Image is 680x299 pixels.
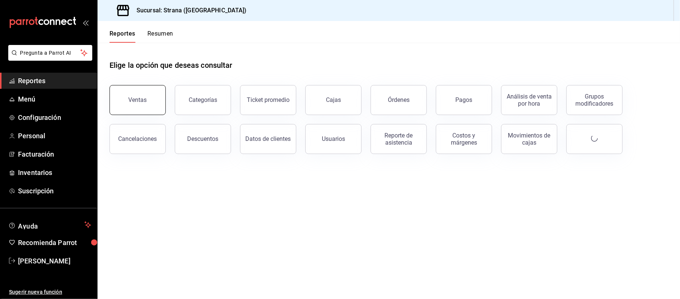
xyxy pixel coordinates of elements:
[18,238,91,248] span: Recomienda Parrot
[388,96,410,103] div: Órdenes
[501,85,557,115] button: Análisis de venta por hora
[571,93,618,107] div: Grupos modificadores
[18,76,91,86] span: Reportes
[305,124,362,154] button: Usuarios
[189,96,217,103] div: Categorías
[501,124,557,154] button: Movimientos de cajas
[110,124,166,154] button: Cancelaciones
[110,30,173,43] div: navigation tabs
[18,149,91,159] span: Facturación
[129,96,147,103] div: Ventas
[240,85,296,115] button: Ticket promedio
[456,96,473,103] div: Pagos
[436,85,492,115] button: Pagos
[175,85,231,115] button: Categorías
[83,19,89,25] button: open_drawer_menu
[18,256,91,266] span: [PERSON_NAME]
[110,85,166,115] button: Ventas
[240,124,296,154] button: Datos de clientes
[371,85,427,115] button: Órdenes
[20,49,81,57] span: Pregunta a Parrot AI
[5,54,92,62] a: Pregunta a Parrot AI
[110,30,135,43] button: Reportes
[131,6,247,15] h3: Sucursal: Strana ([GEOGRAPHIC_DATA])
[18,94,91,104] span: Menú
[506,93,552,107] div: Análisis de venta por hora
[18,131,91,141] span: Personal
[436,124,492,154] button: Costos y márgenes
[110,60,233,71] h1: Elige la opción que deseas consultar
[18,112,91,123] span: Configuración
[506,132,552,146] div: Movimientos de cajas
[18,220,81,229] span: Ayuda
[147,30,173,43] button: Resumen
[441,132,487,146] div: Costos y márgenes
[119,135,157,142] div: Cancelaciones
[247,96,290,103] div: Ticket promedio
[9,288,91,296] span: Sugerir nueva función
[8,45,92,61] button: Pregunta a Parrot AI
[326,96,341,103] div: Cajas
[305,85,362,115] button: Cajas
[322,135,345,142] div: Usuarios
[566,85,623,115] button: Grupos modificadores
[18,167,91,178] span: Inventarios
[175,124,231,154] button: Descuentos
[18,186,91,196] span: Suscripción
[371,124,427,154] button: Reporte de asistencia
[246,135,291,142] div: Datos de clientes
[188,135,219,142] div: Descuentos
[375,132,422,146] div: Reporte de asistencia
